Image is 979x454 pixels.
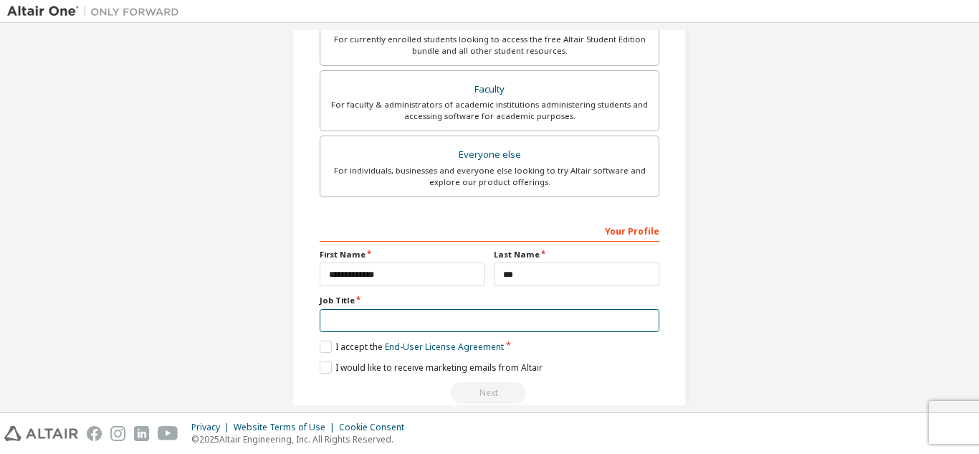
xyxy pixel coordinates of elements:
label: Last Name [494,249,659,260]
div: Your Profile [320,219,659,242]
img: linkedin.svg [134,426,149,441]
img: instagram.svg [110,426,125,441]
label: Job Title [320,295,659,306]
img: altair_logo.svg [4,426,78,441]
div: Cookie Consent [339,422,413,433]
div: For individuals, businesses and everyone else looking to try Altair software and explore our prod... [329,165,650,188]
div: For currently enrolled students looking to access the free Altair Student Edition bundle and all ... [329,34,650,57]
div: Website Terms of Use [234,422,339,433]
div: Read and acccept EULA to continue [320,382,659,404]
label: I would like to receive marketing emails from Altair [320,361,543,374]
div: Privacy [191,422,234,433]
p: © 2025 Altair Engineering, Inc. All Rights Reserved. [191,433,413,445]
img: Altair One [7,4,186,19]
label: I accept the [320,341,504,353]
div: Faculty [329,80,650,100]
div: Everyone else [329,145,650,165]
div: For faculty & administrators of academic institutions administering students and accessing softwa... [329,99,650,122]
label: First Name [320,249,485,260]
a: End-User License Agreement [385,341,504,353]
img: youtube.svg [158,426,178,441]
img: facebook.svg [87,426,102,441]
